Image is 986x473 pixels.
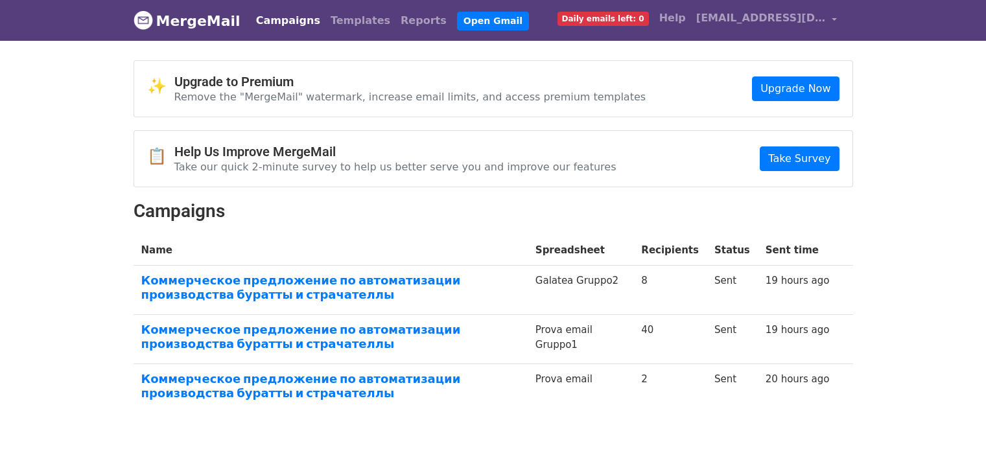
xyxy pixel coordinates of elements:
[528,235,634,266] th: Spreadsheet
[766,275,830,286] a: 19 hours ago
[766,324,830,336] a: 19 hours ago
[134,7,241,34] a: MergeMail
[251,8,325,34] a: Campaigns
[141,273,520,301] a: Коммерческое предложение по автоматизации производства буратты и страчателлы
[696,10,826,26] span: [EMAIL_ADDRESS][DOMAIN_NAME]
[174,74,646,89] h4: Upgrade to Premium
[707,266,758,315] td: Sent
[141,323,520,351] a: Коммерческое предложение по автоматизации производства буратты и страчателлы
[633,364,707,413] td: 2
[633,315,707,364] td: 40
[395,8,452,34] a: Reports
[134,235,528,266] th: Name
[691,5,843,36] a: [EMAIL_ADDRESS][DOMAIN_NAME]
[633,266,707,315] td: 8
[558,12,649,26] span: Daily emails left: 0
[147,77,174,96] span: ✨
[528,364,634,413] td: Prova email
[766,373,830,385] a: 20 hours ago
[633,235,707,266] th: Recipients
[141,372,520,400] a: Коммерческое предложение по автоматизации производства буратты и страчателлы
[752,76,839,101] a: Upgrade Now
[552,5,654,31] a: Daily emails left: 0
[457,12,529,30] a: Open Gmail
[758,235,838,266] th: Sent time
[707,315,758,364] td: Sent
[174,160,616,174] p: Take our quick 2-minute survey to help us better serve you and improve our features
[654,5,691,31] a: Help
[134,10,153,30] img: MergeMail logo
[147,147,174,166] span: 📋
[707,364,758,413] td: Sent
[174,144,616,159] h4: Help Us Improve MergeMail
[134,200,853,222] h2: Campaigns
[528,266,634,315] td: Galatea Gruppo2
[325,8,395,34] a: Templates
[174,90,646,104] p: Remove the "MergeMail" watermark, increase email limits, and access premium templates
[528,315,634,364] td: Prova email Gruppo1
[760,146,839,171] a: Take Survey
[707,235,758,266] th: Status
